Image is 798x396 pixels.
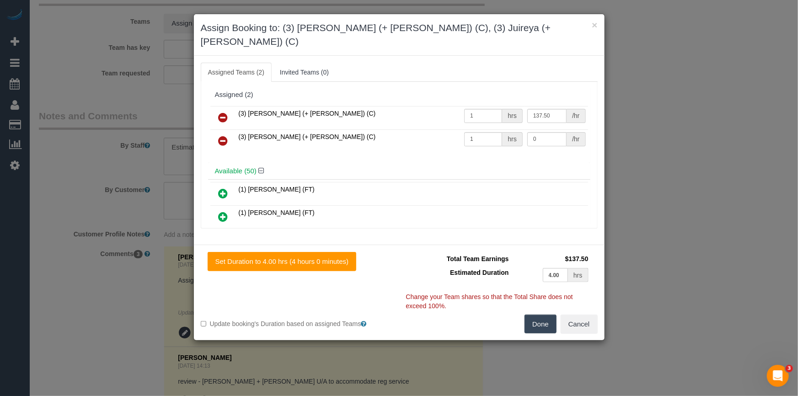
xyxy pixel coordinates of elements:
[273,63,336,82] a: Invited Teams (0)
[450,269,509,276] span: Estimated Duration
[786,365,793,372] span: 3
[208,252,357,271] button: Set Duration to 4.00 hrs (4 hours 0 minutes)
[511,252,591,266] td: $137.50
[215,91,584,99] div: Assigned (2)
[201,63,272,82] a: Assigned Teams (2)
[215,167,584,175] h4: Available (50)
[239,186,315,193] span: (1) [PERSON_NAME] (FT)
[239,110,376,117] span: (3) [PERSON_NAME] (+ [PERSON_NAME]) (C)
[406,252,511,266] td: Total Team Earnings
[525,315,557,334] button: Done
[568,268,588,282] div: hrs
[567,109,585,123] div: /hr
[561,315,598,334] button: Cancel
[567,132,585,146] div: /hr
[239,209,315,216] span: (1) [PERSON_NAME] (FT)
[502,109,522,123] div: hrs
[201,21,598,48] h3: Assign Booking to: (3) [PERSON_NAME] (+ [PERSON_NAME]) (C), (3) Juireya (+ [PERSON_NAME]) (C)
[767,365,789,387] iframe: Intercom live chat
[502,132,522,146] div: hrs
[592,20,597,30] button: ×
[201,319,392,328] label: Update booking's Duration based on assigned Teams
[239,133,376,140] span: (3) [PERSON_NAME] (+ [PERSON_NAME]) (C)
[201,321,207,327] input: Update booking's Duration based on assigned Teams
